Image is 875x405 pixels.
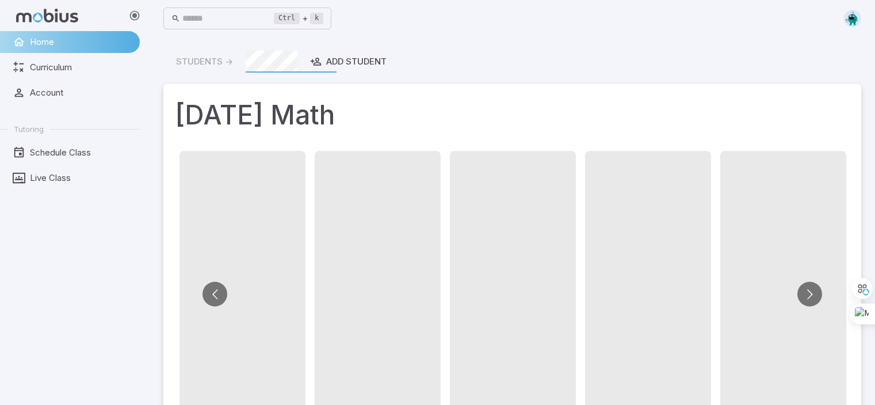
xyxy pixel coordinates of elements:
button: Go to next slide [797,282,822,306]
span: Live Class [30,172,132,184]
span: Curriculum [30,61,132,74]
kbd: k [310,13,323,24]
span: Account [30,86,132,99]
div: Add Student [310,55,387,68]
span: Tutoring [14,124,44,134]
span: Schedule Class [30,146,132,159]
img: octagon.svg [844,10,861,27]
kbd: Ctrl [274,13,300,24]
span: Home [30,36,132,48]
button: Go to previous slide [202,282,227,306]
h1: [DATE] Math [175,96,850,135]
div: + [274,12,323,25]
